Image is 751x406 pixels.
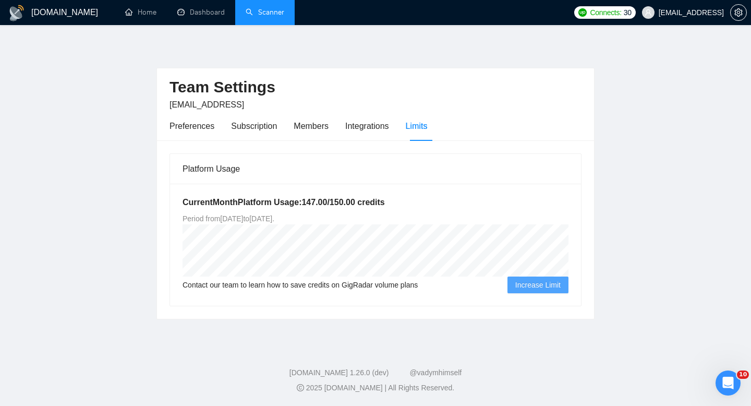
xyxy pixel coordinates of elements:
[507,277,568,293] button: Increase Limit
[183,214,274,223] span: Period from [DATE] to [DATE] .
[730,4,747,21] button: setting
[183,196,568,209] h5: Current Month Platform Usage: 147.00 / 150.00 credits
[590,7,621,18] span: Connects:
[231,120,277,133] div: Subscription
[578,8,587,17] img: upwork-logo.png
[177,8,225,17] a: dashboardDashboard
[730,8,747,17] a: setting
[8,5,25,21] img: logo
[169,120,214,133] div: Preferences
[716,371,741,396] iframe: Intercom live chat
[183,279,418,291] span: Contact our team to learn how to save credits on GigRadar volume plans
[125,8,156,17] a: homeHome
[294,120,329,133] div: Members
[624,7,632,18] span: 30
[645,9,652,16] span: user
[515,279,561,291] span: Increase Limit
[169,100,244,109] span: [EMAIL_ADDRESS]
[169,77,582,98] h2: Team Settings
[183,154,568,184] div: Platform Usage
[8,383,743,393] div: 2025 [DOMAIN_NAME] | All Rights Reserved.
[731,8,746,17] span: setting
[409,368,462,377] a: @vadymhimself
[406,120,428,133] div: Limits
[737,371,749,379] span: 10
[297,384,304,391] span: copyright
[289,368,389,377] a: [DOMAIN_NAME] 1.26.0 (dev)
[345,120,389,133] div: Integrations
[246,8,284,17] a: searchScanner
